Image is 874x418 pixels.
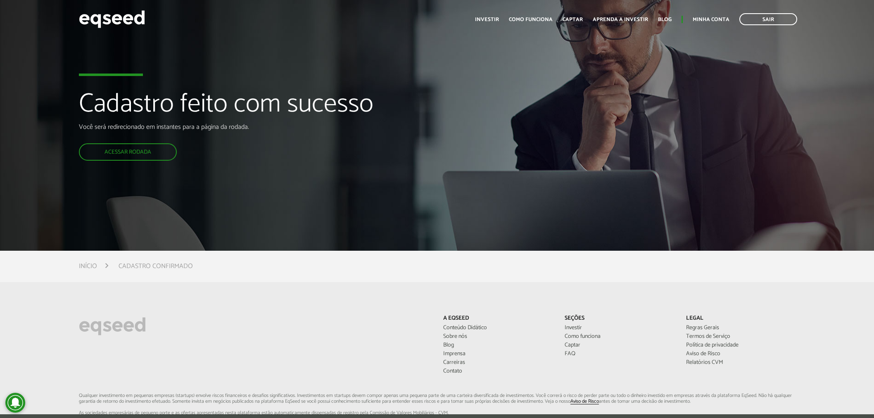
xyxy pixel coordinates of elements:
a: Regras Gerais [686,325,795,331]
a: Como funciona [509,17,553,22]
a: Captar [565,342,674,348]
a: Imprensa [443,351,552,357]
a: Minha conta [693,17,729,22]
li: Cadastro confirmado [119,261,193,272]
a: Conteúdo Didático [443,325,552,331]
a: Política de privacidade [686,342,795,348]
a: Como funciona [565,334,674,340]
p: A EqSeed [443,315,552,322]
a: Carreiras [443,360,552,366]
a: Sobre nós [443,334,552,340]
a: Sair [739,13,797,25]
a: Investir [565,325,674,331]
p: Seções [565,315,674,322]
a: Contato [443,368,552,374]
h1: Cadastro feito com sucesso [79,90,503,123]
a: Início [79,263,97,270]
a: Acessar rodada [79,143,177,161]
span: As sociedades empresárias de pequeno porte e as ofertas apresentadas nesta plataforma estão aut... [79,411,795,416]
a: Blog [658,17,672,22]
a: Captar [563,17,583,22]
a: Aviso de Risco [686,351,795,357]
img: EqSeed [79,8,145,30]
a: Relatórios CVM [686,360,795,366]
a: Aprenda a investir [593,17,648,22]
img: EqSeed Logo [79,315,146,337]
a: Investir [475,17,499,22]
a: FAQ [565,351,674,357]
a: Blog [443,342,552,348]
p: Você será redirecionado em instantes para a página da rodada. [79,123,503,131]
p: Legal [686,315,795,322]
a: Aviso de Risco [570,399,599,404]
a: Termos de Serviço [686,334,795,340]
